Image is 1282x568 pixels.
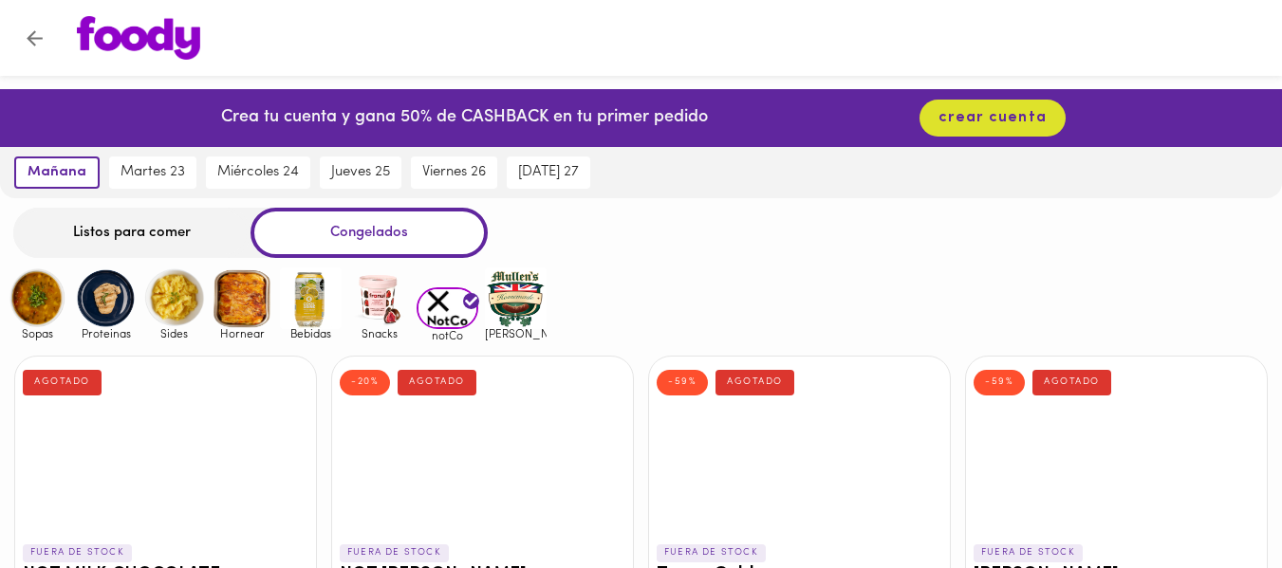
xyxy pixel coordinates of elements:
[649,357,950,537] div: Termo Gold
[1172,458,1263,549] iframe: Messagebird Livechat Widget
[332,357,633,537] div: NOT BURGER
[75,327,137,339] span: Proteinas
[1032,370,1111,394] div: AGOTADO
[23,544,132,561] p: FUERA DE STOCK
[974,370,1025,394] div: -59%
[280,327,342,339] span: Bebidas
[417,329,478,341] span: notCo
[966,357,1267,537] div: Termo Rosé
[15,357,316,537] div: NOT MILK CHOCOLATE
[7,327,68,339] span: Sopas
[340,370,390,394] div: -20%
[417,287,478,330] img: notCo
[331,164,390,181] span: jueves 25
[75,267,137,329] img: Proteinas
[657,544,766,561] p: FUERA DE STOCK
[212,327,273,339] span: Hornear
[920,100,1066,137] button: crear cuenta
[143,327,205,339] span: Sides
[121,164,185,181] span: martes 23
[217,164,299,181] span: miércoles 24
[14,156,100,189] button: mañana
[7,267,68,329] img: Sopas
[143,267,205,329] img: Sides
[206,156,310,189] button: miércoles 24
[320,156,401,189] button: jueves 25
[221,106,708,131] p: Crea tu cuenta y gana 50% de CASHBACK en tu primer pedido
[13,208,251,258] div: Listos para comer
[109,156,196,189] button: martes 23
[974,544,1083,561] p: FUERA DE STOCK
[280,267,342,329] img: Bebidas
[657,370,708,394] div: -59%
[411,156,497,189] button: viernes 26
[251,208,488,258] div: Congelados
[28,164,86,181] span: mañana
[715,370,794,394] div: AGOTADO
[938,109,1047,127] span: crear cuenta
[485,267,547,329] img: mullens
[348,327,410,339] span: Snacks
[23,370,102,394] div: AGOTADO
[398,370,476,394] div: AGOTADO
[212,267,273,329] img: Hornear
[340,544,449,561] p: FUERA DE STOCK
[485,327,547,339] span: [PERSON_NAME]
[11,15,58,62] button: Volver
[77,16,200,60] img: logo.png
[348,267,410,329] img: Snacks
[518,164,579,181] span: [DATE] 27
[507,156,590,189] button: [DATE] 27
[422,164,486,181] span: viernes 26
